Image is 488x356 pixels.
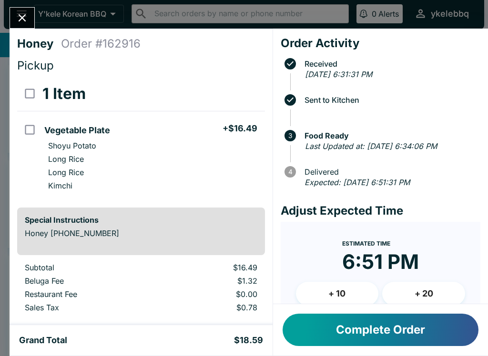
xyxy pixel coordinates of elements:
[166,289,257,299] p: $0.00
[61,37,141,51] h4: Order # 162916
[288,168,292,176] text: 4
[25,276,151,286] p: Beluga Fee
[305,141,437,151] em: Last Updated at: [DATE] 6:34:06 PM
[42,84,86,103] h3: 1 Item
[382,282,465,306] button: + 20
[305,69,372,79] em: [DATE] 6:31:31 PM
[283,314,478,346] button: Complete Order
[25,289,151,299] p: Restaurant Fee
[166,263,257,272] p: $16.49
[48,154,84,164] p: Long Rice
[300,96,480,104] span: Sent to Kitchen
[166,303,257,312] p: $0.78
[10,8,34,28] button: Close
[300,168,480,176] span: Delivered
[300,59,480,68] span: Received
[25,215,257,225] h6: Special Instructions
[296,282,379,306] button: + 10
[223,123,257,134] h5: + $16.49
[17,37,61,51] h4: Honey
[48,181,72,190] p: Kimchi
[25,303,151,312] p: Sales Tax
[300,131,480,140] span: Food Ready
[281,36,480,50] h4: Order Activity
[288,132,292,139] text: 3
[25,228,257,238] p: Honey [PHONE_NUMBER]
[281,204,480,218] h4: Adjust Expected Time
[17,59,54,72] span: Pickup
[48,141,96,150] p: Shoyu Potato
[234,335,263,346] h5: $18.59
[305,178,410,187] em: Expected: [DATE] 6:51:31 PM
[25,263,151,272] p: Subtotal
[166,276,257,286] p: $1.32
[342,240,390,247] span: Estimated Time
[17,263,265,316] table: orders table
[19,335,67,346] h5: Grand Total
[342,249,419,274] time: 6:51 PM
[17,77,265,200] table: orders table
[44,125,110,136] h5: Vegetable Plate
[48,168,84,177] p: Long Rice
